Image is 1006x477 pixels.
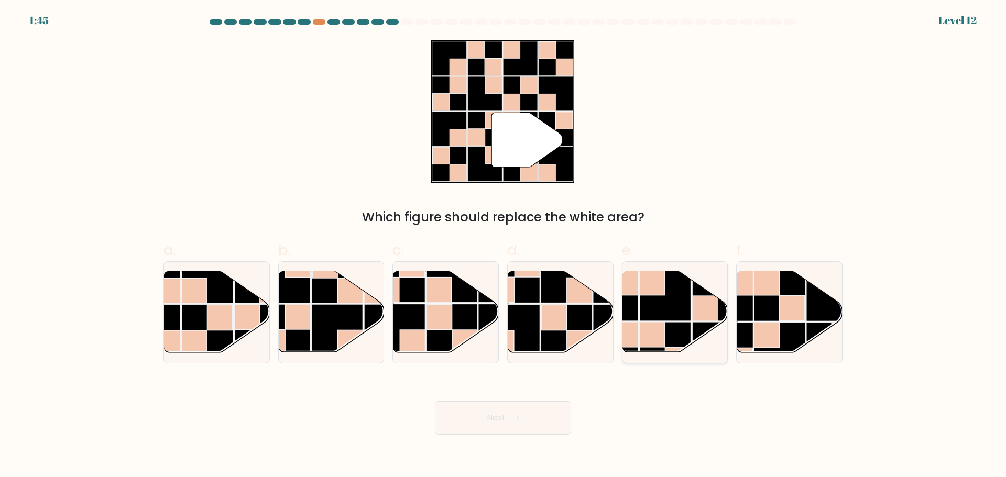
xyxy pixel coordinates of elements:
span: c. [392,240,404,260]
div: Which figure should replace the white area? [170,208,836,227]
span: e. [622,240,633,260]
span: b. [278,240,291,260]
span: f. [736,240,743,260]
g: " [492,113,563,167]
div: 1:45 [29,13,49,28]
button: Next [435,401,571,435]
div: Level 12 [938,13,977,28]
span: a. [163,240,176,260]
span: d. [507,240,520,260]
